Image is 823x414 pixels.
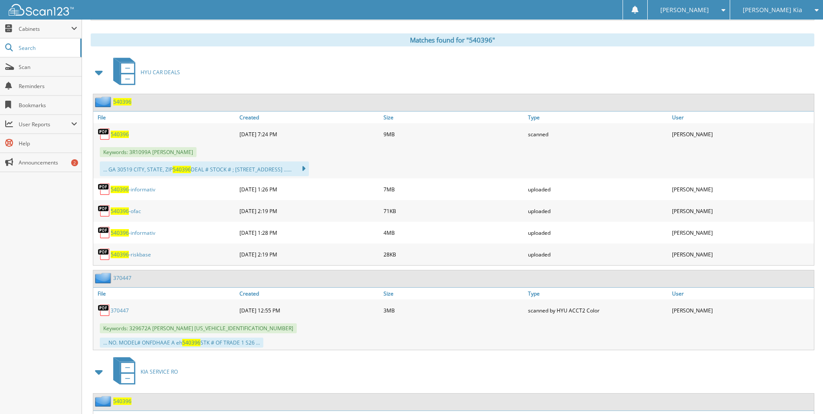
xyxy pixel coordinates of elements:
[98,128,111,141] img: PDF.png
[141,368,178,375] span: KIA SERVICE RO
[141,69,180,76] span: HYU CAR DEALS
[19,121,71,128] span: User Reports
[526,112,670,123] a: Type
[237,224,381,241] div: [DATE] 1:28 PM
[660,7,709,13] span: [PERSON_NAME]
[670,302,814,319] div: [PERSON_NAME]
[98,183,111,196] img: PDF.png
[182,339,200,346] span: 540396
[111,229,129,237] span: 540396
[381,202,525,220] div: 71KB
[100,323,297,333] span: Keywords: 329672A [PERSON_NAME] [US_VEHICLE_IDENTIFICATION_NUMBER]
[91,33,814,46] div: Matches found for "540396"
[670,288,814,299] a: User
[71,159,78,166] div: 2
[237,181,381,198] div: [DATE] 1:26 PM
[100,161,309,176] div: ... GA 30519 CITY, STATE, ZIP DEAL # STOCK # ; [STREET_ADDRESS] ......
[670,125,814,143] div: [PERSON_NAME]
[173,166,191,173] span: 540396
[95,273,113,283] img: folder2.png
[237,202,381,220] div: [DATE] 2:19 PM
[670,112,814,123] a: User
[526,125,670,143] div: scanned
[19,25,71,33] span: Cabinets
[743,7,802,13] span: [PERSON_NAME] Kia
[381,181,525,198] div: 7MB
[670,246,814,263] div: [PERSON_NAME]
[111,307,129,314] a: 370447
[19,63,77,71] span: Scan
[98,226,111,239] img: PDF.png
[670,202,814,220] div: [PERSON_NAME]
[100,338,263,348] div: ... NO. MODEL# ONFDHAAE A eh STK # OF TRADE 1 S26 ...
[108,355,178,389] a: KIA SERVICE RO
[111,186,129,193] span: 540396
[9,4,74,16] img: scan123-logo-white.svg
[670,224,814,241] div: [PERSON_NAME]
[237,288,381,299] a: Created
[95,96,113,107] img: folder2.png
[381,224,525,241] div: 4MB
[113,398,131,405] a: 540396
[111,251,151,258] a: 540396-riskbase
[93,112,237,123] a: File
[19,102,77,109] span: Bookmarks
[237,246,381,263] div: [DATE] 2:19 PM
[19,44,76,52] span: Search
[526,246,670,263] div: uploaded
[237,302,381,319] div: [DATE] 12:55 PM
[526,181,670,198] div: uploaded
[98,304,111,317] img: PDF.png
[111,251,129,258] span: 540396
[526,202,670,220] div: uploaded
[237,125,381,143] div: [DATE] 7:24 PM
[113,274,131,282] a: 370447
[111,207,129,215] span: 540396
[111,186,155,193] a: 540396-informativ
[381,125,525,143] div: 9MB
[111,229,155,237] a: 540396-informativ
[381,288,525,299] a: Size
[526,302,670,319] div: scanned by HYU ACCT2 Color
[100,147,197,157] span: Keywords: 3R1099A [PERSON_NAME]
[93,288,237,299] a: File
[381,246,525,263] div: 28KB
[19,140,77,147] span: Help
[670,181,814,198] div: [PERSON_NAME]
[111,207,141,215] a: 540396-ofac
[95,396,113,407] img: folder2.png
[98,248,111,261] img: PDF.png
[113,98,131,105] a: 540396
[381,112,525,123] a: Size
[19,159,77,166] span: Announcements
[526,288,670,299] a: Type
[108,55,180,89] a: HYU CAR DEALS
[381,302,525,319] div: 3MB
[98,204,111,217] img: PDF.png
[19,82,77,90] span: Reminders
[237,112,381,123] a: Created
[111,131,129,138] a: 540396
[526,224,670,241] div: uploaded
